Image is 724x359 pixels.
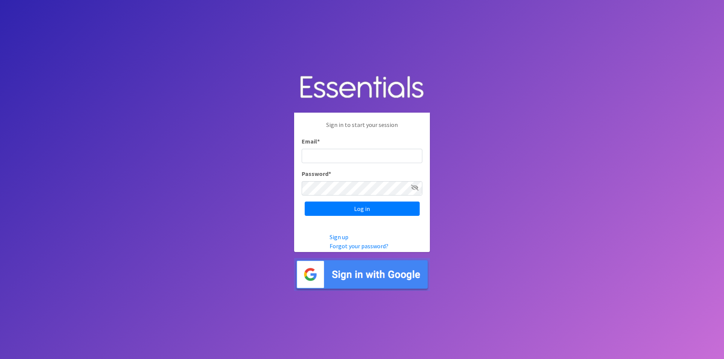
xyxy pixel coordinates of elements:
a: Forgot your password? [330,242,388,250]
a: Sign up [330,233,348,241]
abbr: required [328,170,331,177]
abbr: required [317,137,320,145]
input: Log in [305,202,420,216]
label: Email [302,137,320,146]
img: Human Essentials [294,68,430,107]
p: Sign in to start your session [302,120,422,137]
img: Sign in with Google [294,258,430,291]
label: Password [302,169,331,178]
